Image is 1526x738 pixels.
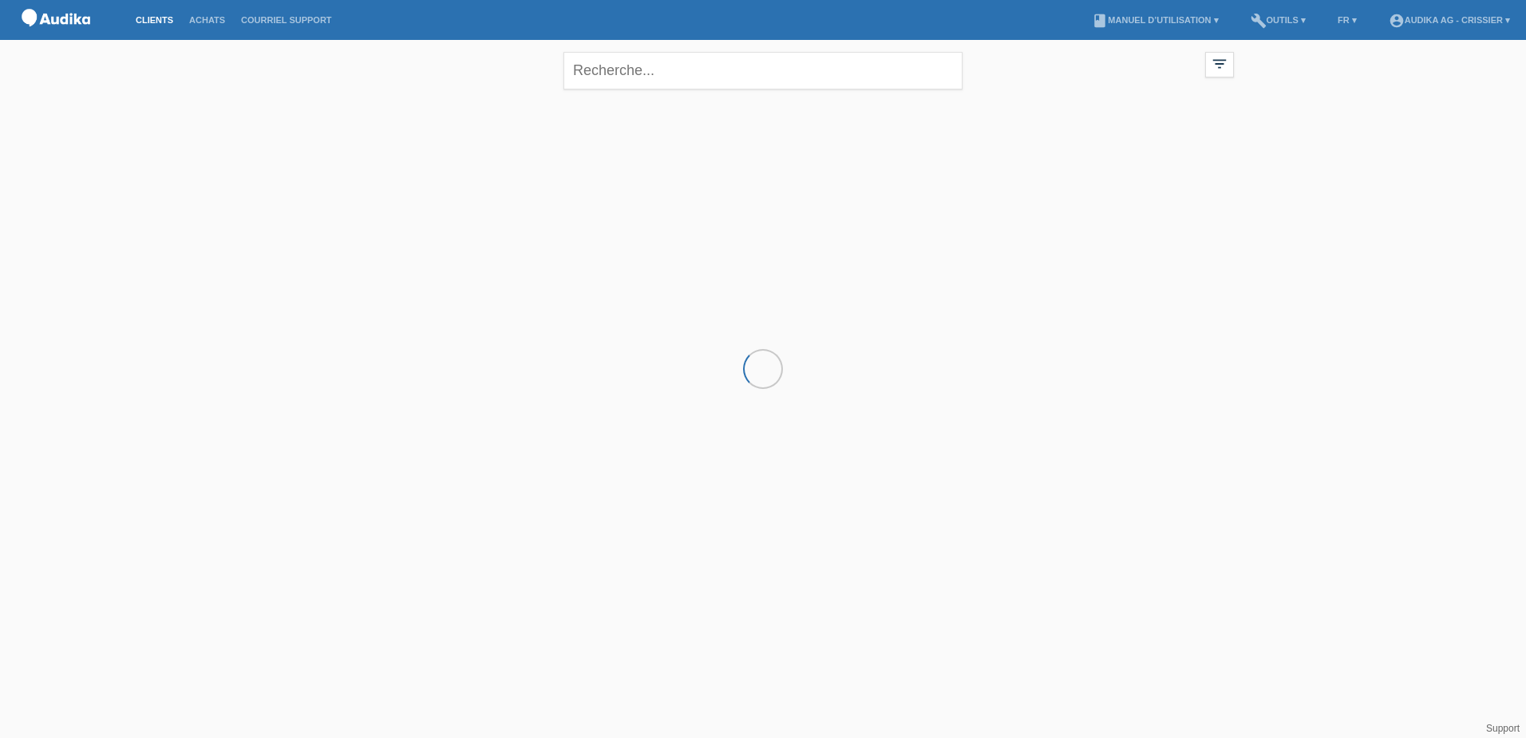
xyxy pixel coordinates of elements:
a: buildOutils ▾ [1243,15,1314,25]
a: Achats [181,15,233,25]
a: FR ▾ [1330,15,1365,25]
a: account_circleAudika AG - Crissier ▾ [1381,15,1518,25]
a: Courriel Support [233,15,339,25]
a: Support [1486,723,1520,734]
a: POS — MF Group [16,31,96,43]
i: build [1251,13,1267,29]
i: book [1092,13,1108,29]
a: bookManuel d’utilisation ▾ [1084,15,1226,25]
a: Clients [128,15,181,25]
i: filter_list [1211,55,1228,73]
input: Recherche... [563,52,963,89]
i: account_circle [1389,13,1405,29]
